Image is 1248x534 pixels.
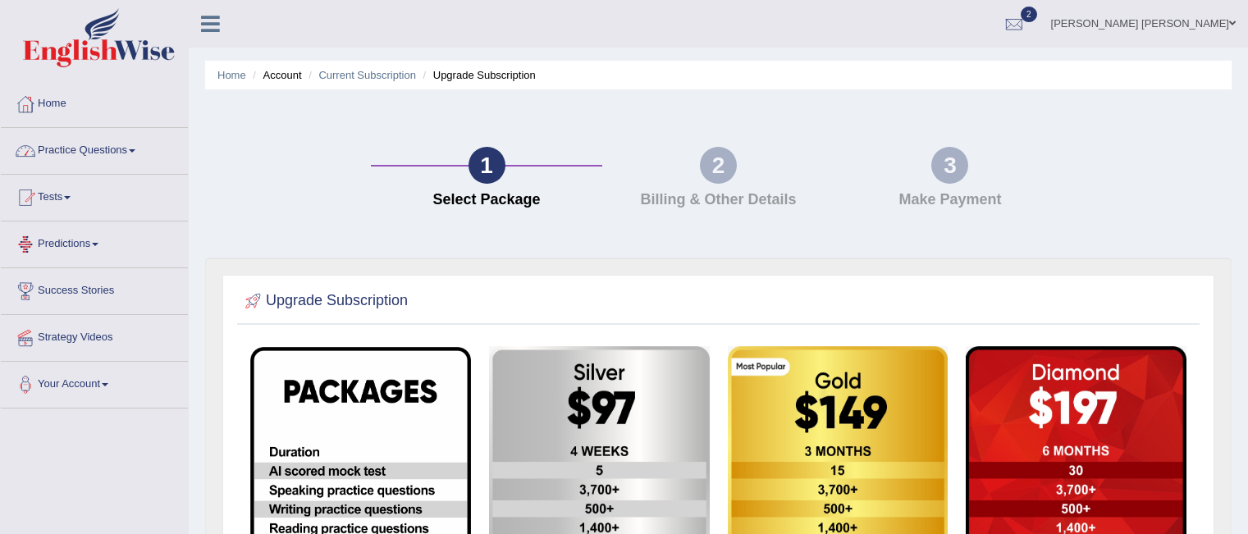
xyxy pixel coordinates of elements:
[1021,7,1037,22] span: 2
[419,67,536,83] li: Upgrade Subscription
[379,192,594,208] h4: Select Package
[469,147,505,184] div: 1
[1,362,188,403] a: Your Account
[700,147,737,184] div: 2
[1,128,188,169] a: Practice Questions
[1,268,188,309] a: Success Stories
[241,289,408,313] h2: Upgrade Subscription
[931,147,968,184] div: 3
[1,315,188,356] a: Strategy Videos
[217,69,246,81] a: Home
[249,67,301,83] li: Account
[610,192,825,208] h4: Billing & Other Details
[843,192,1058,208] h4: Make Payment
[1,81,188,122] a: Home
[1,221,188,262] a: Predictions
[318,69,416,81] a: Current Subscription
[1,175,188,216] a: Tests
